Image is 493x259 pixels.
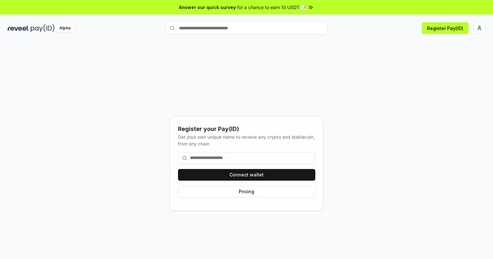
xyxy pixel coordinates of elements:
button: Connect wallet [178,169,315,181]
div: Alpha [56,24,74,32]
button: Pricing [178,186,315,197]
span: for a chance to earn 10 USDT 📝 [237,4,306,11]
img: pay_id [31,24,55,32]
div: Register your Pay(ID) [178,125,315,134]
span: Answer our quick survey [179,4,236,11]
img: reveel_dark [8,24,29,32]
div: Get your own unique name to receive any crypto and stablecoin, from any chain [178,134,315,147]
button: Register Pay(ID) [422,22,468,34]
